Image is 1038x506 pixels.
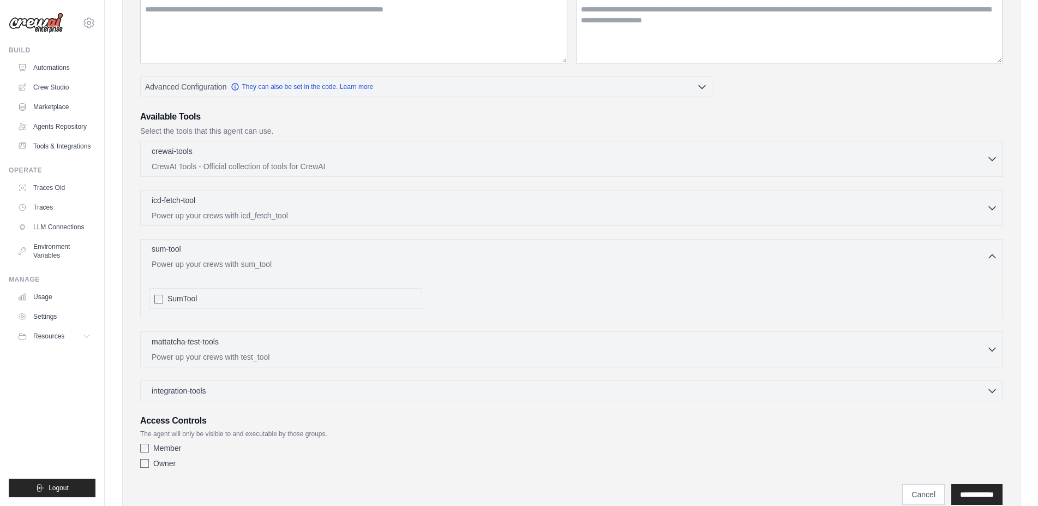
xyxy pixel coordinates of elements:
[33,332,64,341] span: Resources
[9,46,95,55] div: Build
[152,385,206,396] span: integration-tools
[9,275,95,284] div: Manage
[140,110,1003,123] h3: Available Tools
[13,238,95,264] a: Environment Variables
[152,195,195,206] p: icd-fetch-tool
[13,288,95,306] a: Usage
[9,13,63,33] img: Logo
[9,479,95,497] button: Logout
[145,385,998,396] button: integration-tools
[153,458,176,469] label: Owner
[13,328,95,345] button: Resources
[152,259,987,270] p: Power up your crews with sum_tool
[145,146,998,172] button: crewai-tools CrewAI Tools - Official collection of tools for CrewAI
[152,146,193,157] p: crewai-tools
[49,484,69,492] span: Logout
[152,243,181,254] p: sum-tool
[152,161,987,172] p: CrewAI Tools - Official collection of tools for CrewAI
[140,430,1003,438] p: The agent will only be visible to and executable by those groups.
[140,414,1003,427] h3: Access Controls
[13,79,95,96] a: Crew Studio
[145,336,998,362] button: mattatcha-test-tools Power up your crews with test_tool
[145,243,998,270] button: sum-tool Power up your crews with sum_tool
[13,179,95,197] a: Traces Old
[141,77,712,97] button: Advanced Configuration They can also be set in the code. Learn more
[145,195,998,221] button: icd-fetch-tool Power up your crews with icd_fetch_tool
[13,98,95,116] a: Marketplace
[13,138,95,155] a: Tools & Integrations
[167,293,197,304] span: SumTool
[13,59,95,76] a: Automations
[13,118,95,135] a: Agents Repository
[145,81,226,92] span: Advanced Configuration
[152,352,987,362] p: Power up your crews with test_tool
[13,199,95,216] a: Traces
[13,218,95,236] a: LLM Connections
[13,308,95,325] a: Settings
[902,484,945,505] a: Cancel
[231,82,373,91] a: They can also be set in the code. Learn more
[152,210,987,221] p: Power up your crews with icd_fetch_tool
[152,336,219,347] p: mattatcha-test-tools
[140,126,1003,136] p: Select the tools that this agent can use.
[153,443,181,454] label: Member
[9,166,95,175] div: Operate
